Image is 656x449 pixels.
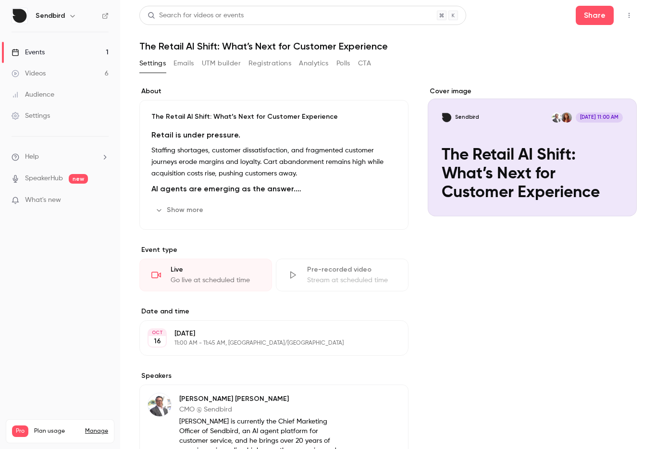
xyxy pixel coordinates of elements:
[97,196,109,205] iframe: Noticeable Trigger
[12,111,50,121] div: Settings
[69,174,88,184] span: new
[171,265,260,274] div: Live
[25,174,63,184] a: SpeakerHub
[12,90,54,100] div: Audience
[179,405,346,414] p: CMO @ Sendbird
[139,371,408,381] label: Speakers
[202,56,241,71] button: UTM builder
[34,427,79,435] span: Plan usage
[12,425,28,437] span: Pro
[171,275,260,285] div: Go live at scheduled time
[299,56,329,71] button: Analytics
[139,259,272,291] div: LiveGo live at scheduled time
[12,8,27,24] img: Sendbird
[428,87,637,216] section: Cover image
[25,152,39,162] span: Help
[12,48,45,57] div: Events
[173,56,194,71] button: Emails
[428,87,637,96] label: Cover image
[139,56,166,71] button: Settings
[12,69,46,78] div: Videos
[248,56,291,71] button: Registrations
[139,87,408,96] label: About
[36,11,65,21] h6: Sendbird
[174,329,358,338] p: [DATE]
[151,112,396,122] p: The Retail AI Shift: What’s Next for Customer Experience
[148,11,244,21] div: Search for videos or events
[151,202,209,218] button: Show more
[25,195,61,205] span: What's new
[139,245,408,255] p: Event type
[139,40,637,52] h1: The Retail AI Shift: What’s Next for Customer Experience
[148,393,171,416] img: Charles Studt
[358,56,371,71] button: CTA
[307,275,396,285] div: Stream at scheduled time
[149,329,166,336] div: OCT
[151,145,396,179] p: Staffing shortages, customer dissatisfaction, and fragmented customer journeys erode margins and ...
[151,129,396,141] h2: Retail is under pressure.
[174,339,358,347] p: 11:00 AM - 11:45 AM, [GEOGRAPHIC_DATA]/[GEOGRAPHIC_DATA]
[85,427,108,435] a: Manage
[576,6,614,25] button: Share
[154,337,161,346] p: 16
[276,259,408,291] div: Pre-recorded videoStream at scheduled time
[179,394,346,404] p: [PERSON_NAME] [PERSON_NAME]
[336,56,350,71] button: Polls
[151,183,396,195] h2: AI agents are emerging as the answer.
[12,152,109,162] li: help-dropdown-opener
[307,265,396,274] div: Pre-recorded video
[139,307,408,316] label: Date and time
